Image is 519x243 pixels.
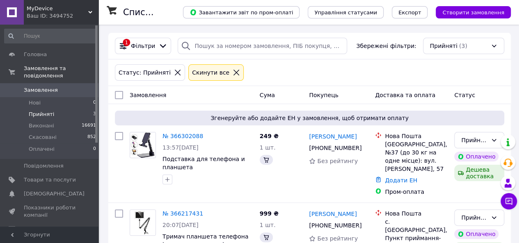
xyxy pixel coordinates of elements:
[162,133,203,139] a: № 366302088
[27,12,98,20] div: Ваш ID: 3494752
[392,6,428,18] button: Експорт
[93,145,96,153] span: 0
[501,193,517,209] button: Чат з покупцем
[24,190,85,198] span: [DEMOGRAPHIC_DATA]
[428,9,511,15] a: Створити замовлення
[130,132,156,158] a: Фото товару
[436,6,511,18] button: Створити замовлення
[29,145,55,153] span: Оплачені
[317,235,358,242] span: Без рейтингу
[162,210,203,217] a: № 366217431
[190,68,231,77] div: Cкинути все
[4,29,97,43] input: Пошук
[130,92,166,98] span: Замовлення
[29,99,41,107] span: Нові
[307,220,362,231] div: [PHONE_NUMBER]
[29,134,57,141] span: Скасовані
[442,9,504,16] span: Створити замовлення
[454,152,498,161] div: Оплачено
[24,86,58,94] span: Замовлення
[29,111,54,118] span: Прийняті
[385,140,448,173] div: [GEOGRAPHIC_DATA], №37 (до 30 кг на одне місце): вул. [PERSON_NAME], 57
[130,209,156,236] a: Фото товару
[260,210,279,217] span: 999 ₴
[461,213,487,222] div: Прийнято
[260,133,279,139] span: 249 ₴
[385,188,448,196] div: Пром-оплата
[430,42,457,50] span: Прийняті
[307,142,362,154] div: [PHONE_NUMBER]
[131,42,155,50] span: Фільтри
[118,114,501,122] span: Згенеруйте або додайте ЕН у замовлення, щоб отримати оплату
[87,134,96,141] span: 852
[130,132,155,158] img: Фото товару
[24,51,47,58] span: Головна
[24,65,98,79] span: Замовлення та повідомлення
[385,209,448,218] div: Нова Пошта
[314,9,377,16] span: Управління статусами
[183,6,300,18] button: Завантажити звіт по пром-оплаті
[162,222,199,228] span: 20:07[DATE]
[130,210,155,235] img: Фото товару
[454,165,504,181] div: Дешева доставка
[93,99,96,107] span: 0
[178,38,347,54] input: Пошук за номером замовлення, ПІБ покупця, номером телефону, Email, номером накладної
[309,210,357,218] a: [PERSON_NAME]
[190,9,293,16] span: Завантажити звіт по пром-оплаті
[385,177,417,184] a: Додати ЕН
[260,222,276,228] span: 1 шт.
[454,229,498,239] div: Оплачено
[117,68,172,77] div: Статус: Прийняті
[375,92,435,98] span: Доставка та оплата
[24,226,45,233] span: Відгуки
[29,122,54,129] span: Виконані
[398,9,421,16] span: Експорт
[461,136,487,145] div: Прийнято
[260,144,276,151] span: 1 шт.
[308,6,384,18] button: Управління статусами
[317,158,358,164] span: Без рейтингу
[24,162,64,170] span: Повідомлення
[93,111,96,118] span: 3
[309,132,357,141] a: [PERSON_NAME]
[162,144,199,151] span: 13:57[DATE]
[385,132,448,140] div: Нова Пошта
[309,92,338,98] span: Покупець
[459,43,467,49] span: (3)
[27,5,88,12] span: MyDevice
[24,176,76,184] span: Товари та послуги
[454,92,475,98] span: Статус
[24,204,76,219] span: Показники роботи компанії
[260,92,275,98] span: Cума
[162,156,245,170] a: Подставка для телефона и планшета
[123,7,206,17] h1: Список замовлень
[82,122,96,129] span: 16691
[356,42,416,50] span: Збережені фільтри:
